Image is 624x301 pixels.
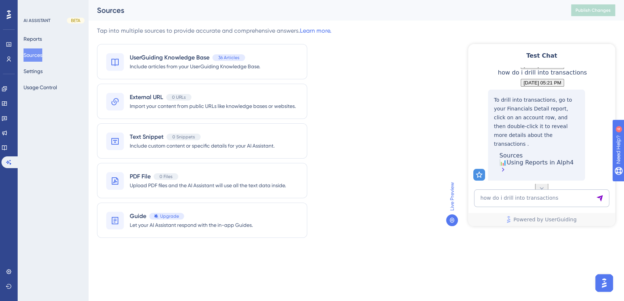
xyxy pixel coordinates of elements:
div: AI ASSISTANT [24,18,50,23]
span: Upload PDF files and the AI Assistant will use all the text data inside. [130,181,286,190]
span: Publish Changes [575,7,611,13]
span: Need Help? [17,2,46,11]
span: Text Snippet [130,133,164,141]
span: 0 Snippets [172,134,195,140]
span: External URL [130,93,163,102]
a: Learn more. [300,27,331,34]
span: 36 Articles [218,55,239,61]
div: 4 [51,4,53,10]
button: Sources [24,48,42,62]
iframe: UserGuiding AI Assistant Launcher [593,272,615,294]
span: Live Preview [448,182,456,211]
button: Publish Changes [571,4,615,16]
div: Tap into multiple sources to provide accurate and comprehensive answers. [97,26,331,35]
button: Reports [24,32,42,46]
span: 0 URLs [172,94,186,100]
span: Include custom content or specific details for your AI Assistant. [130,141,275,150]
span: Let your AI Assistant respond with the in-app Guides. [130,221,253,229]
div: BETA [67,18,85,23]
button: Settings [24,65,43,78]
span: Guide [130,212,146,221]
span: 0 Files [159,174,172,179]
span: Import your content from public URLs like knowledge bases or websites. [130,102,296,110]
span: Include articles from your UserGuiding Knowledge Base. [130,62,260,71]
span: UserGuiding Knowledge Base [130,53,209,62]
button: Usage Control [24,81,57,94]
span: Upgrade [160,213,179,219]
span: PDF File [130,172,151,181]
iframe: UserGuiding AI Assistant [468,44,615,226]
div: Sources [97,5,553,15]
